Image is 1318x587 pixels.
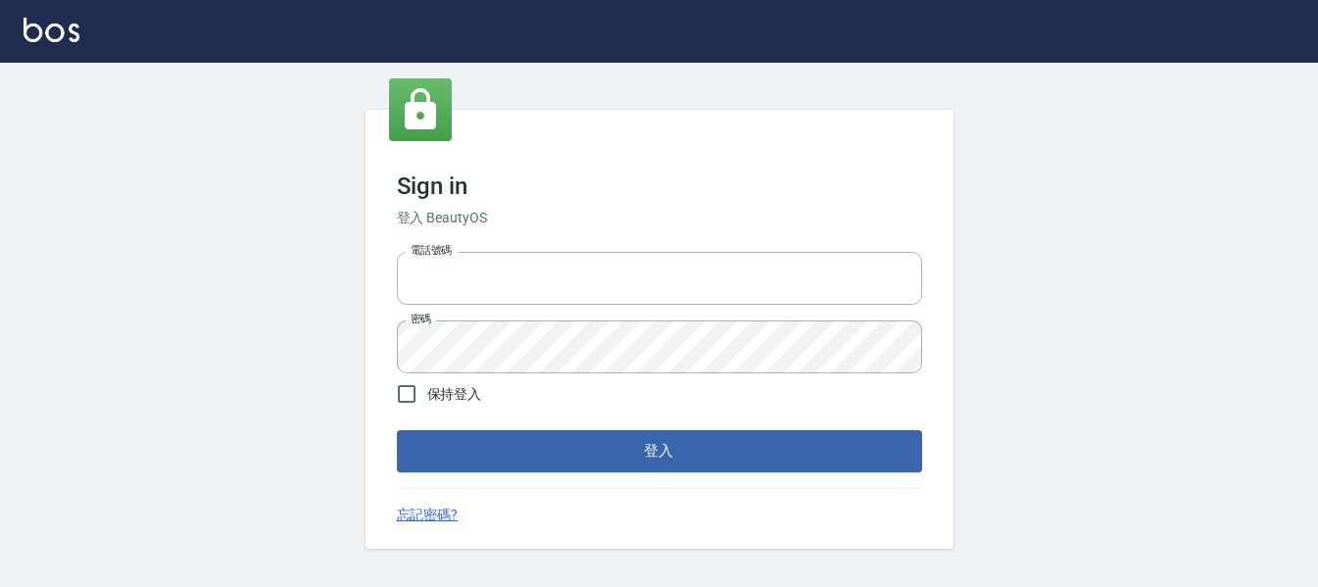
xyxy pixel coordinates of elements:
[411,243,452,258] label: 電話號碼
[397,208,922,228] h6: 登入 BeautyOS
[397,172,922,200] h3: Sign in
[397,430,922,471] button: 登入
[24,18,79,42] img: Logo
[397,505,459,525] a: 忘記密碼?
[427,384,482,405] span: 保持登入
[411,312,431,326] label: 密碼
